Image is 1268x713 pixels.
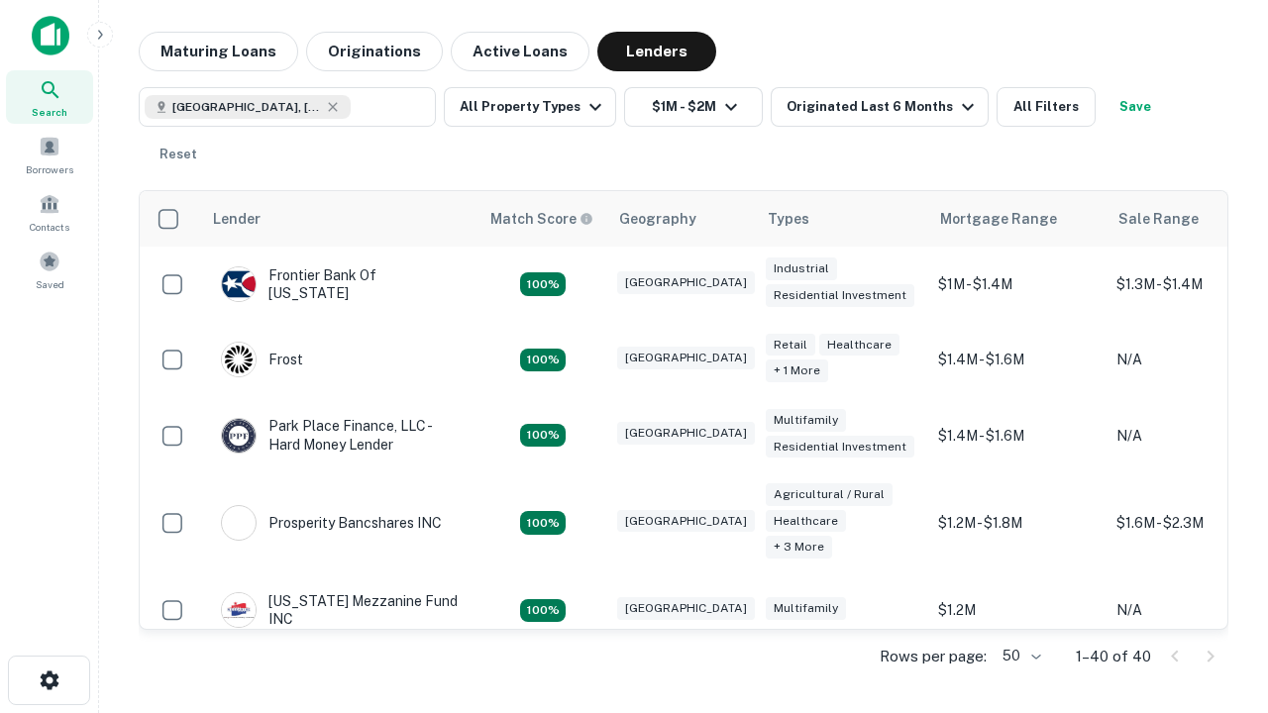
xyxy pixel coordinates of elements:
p: Rows per page: [880,645,987,668]
div: + 3 more [766,536,832,559]
iframe: Chat Widget [1169,491,1268,586]
h6: Match Score [490,208,589,230]
div: Prosperity Bancshares INC [221,505,442,541]
div: Matching Properties: 4, hasApolloMatch: undefined [520,424,566,448]
div: Frost [221,342,303,377]
button: All Property Types [444,87,616,127]
div: [GEOGRAPHIC_DATA] [617,422,755,445]
div: Geography [619,207,696,231]
button: Save your search to get updates of matches that match your search criteria. [1104,87,1167,127]
div: Sale Range [1118,207,1199,231]
a: Saved [6,243,93,296]
div: 50 [995,642,1044,670]
td: $1.2M [928,572,1107,648]
div: Multifamily [766,597,846,620]
span: [GEOGRAPHIC_DATA], [GEOGRAPHIC_DATA], [GEOGRAPHIC_DATA] [172,98,321,116]
div: Matching Properties: 4, hasApolloMatch: undefined [520,272,566,296]
div: Residential Investment [766,436,914,458]
td: $1.2M - $1.8M [928,473,1107,573]
div: [GEOGRAPHIC_DATA] [617,347,755,369]
span: Borrowers [26,161,73,177]
div: Lender [213,207,261,231]
th: Geography [607,191,756,247]
img: picture [222,419,256,453]
div: Retail [766,334,815,356]
div: Industrial [766,257,837,280]
img: picture [222,506,256,540]
th: Types [756,191,928,247]
button: All Filters [997,87,1096,127]
a: Search [6,70,93,124]
div: Park Place Finance, LLC - Hard Money Lender [221,417,459,453]
button: Lenders [597,32,716,71]
div: Capitalize uses an advanced AI algorithm to match your search with the best lender. The match sco... [490,208,593,230]
div: Agricultural / Rural [766,483,893,506]
span: Contacts [30,219,69,235]
button: $1M - $2M [624,87,763,127]
p: 1–40 of 40 [1076,645,1151,668]
div: [US_STATE] Mezzanine Fund INC [221,592,459,628]
img: capitalize-icon.png [32,16,69,55]
div: Frontier Bank Of [US_STATE] [221,266,459,302]
td: $1.4M - $1.6M [928,397,1107,472]
div: Healthcare [819,334,899,356]
div: Originated Last 6 Months [787,95,980,119]
div: Matching Properties: 4, hasApolloMatch: undefined [520,349,566,372]
th: Lender [201,191,478,247]
td: $1.4M - $1.6M [928,322,1107,397]
th: Capitalize uses an advanced AI algorithm to match your search with the best lender. The match sco... [478,191,607,247]
div: Mortgage Range [940,207,1057,231]
a: Borrowers [6,128,93,181]
button: Active Loans [451,32,589,71]
div: [GEOGRAPHIC_DATA] [617,597,755,620]
td: $1M - $1.4M [928,247,1107,322]
div: [GEOGRAPHIC_DATA] [617,510,755,533]
div: [GEOGRAPHIC_DATA] [617,271,755,294]
th: Mortgage Range [928,191,1107,247]
button: Originated Last 6 Months [771,87,989,127]
button: Maturing Loans [139,32,298,71]
div: Multifamily [766,409,846,432]
div: Matching Properties: 5, hasApolloMatch: undefined [520,599,566,623]
div: Residential Investment [766,284,914,307]
img: picture [222,343,256,376]
button: Originations [306,32,443,71]
div: Types [768,207,809,231]
img: picture [222,593,256,627]
div: + 1 more [766,359,828,382]
span: Saved [36,276,64,292]
span: Search [32,104,67,120]
div: Healthcare [766,510,846,533]
button: Reset [147,135,210,174]
img: picture [222,267,256,301]
div: Matching Properties: 7, hasApolloMatch: undefined [520,511,566,535]
a: Contacts [6,185,93,239]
